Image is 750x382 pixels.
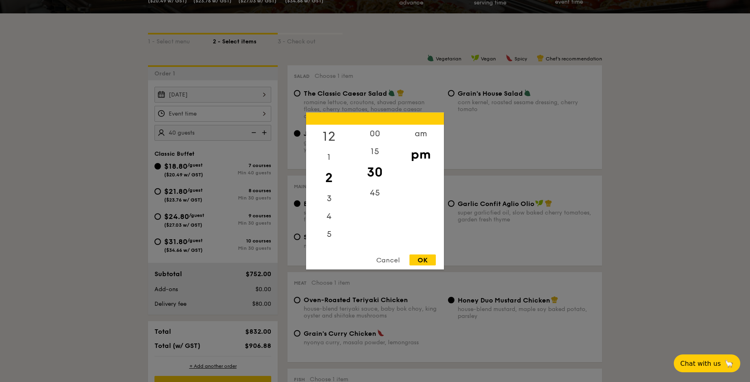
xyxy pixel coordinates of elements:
[306,166,352,190] div: 2
[306,225,352,243] div: 5
[306,208,352,225] div: 4
[352,125,398,143] div: 00
[306,148,352,166] div: 1
[306,243,352,261] div: 6
[352,184,398,202] div: 45
[674,354,740,372] button: Chat with us🦙
[352,161,398,184] div: 30
[398,143,444,166] div: pm
[724,359,734,368] span: 🦙
[368,255,408,266] div: Cancel
[680,360,721,367] span: Chat with us
[409,255,436,266] div: OK
[306,125,352,148] div: 12
[398,125,444,143] div: am
[306,190,352,208] div: 3
[352,143,398,161] div: 15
